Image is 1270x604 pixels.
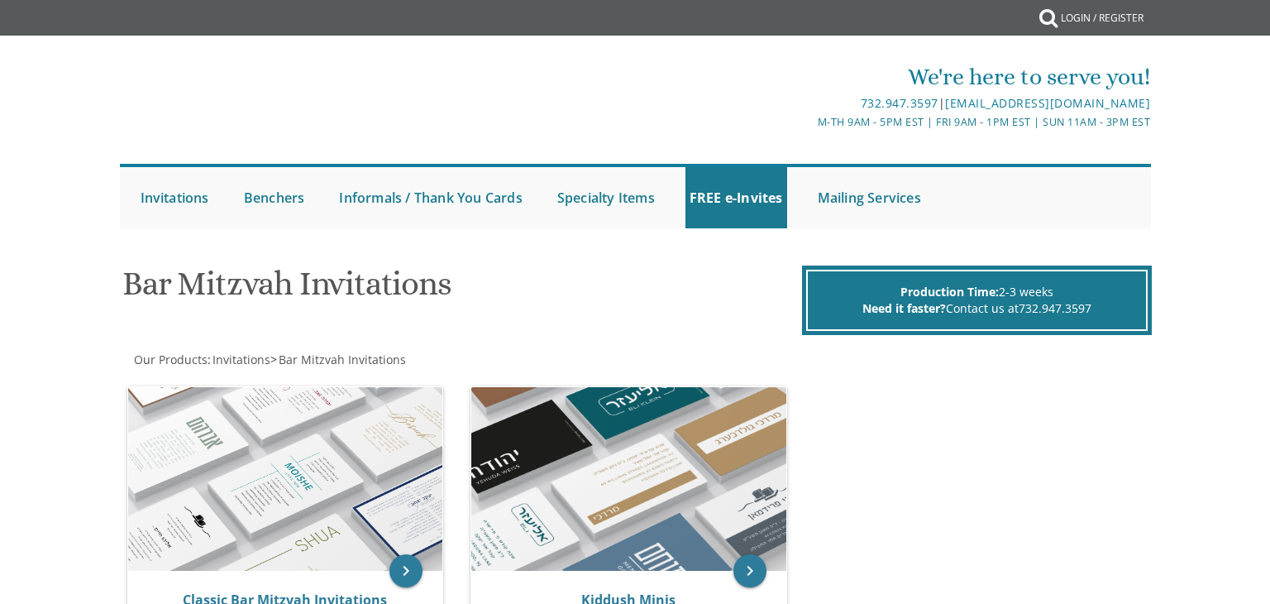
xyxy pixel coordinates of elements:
[335,167,526,228] a: Informals / Thank You Cards
[212,352,270,367] span: Invitations
[464,113,1150,131] div: M-Th 9am - 5pm EST | Fri 9am - 1pm EST | Sun 11am - 3pm EST
[211,352,270,367] a: Invitations
[389,554,423,587] a: keyboard_arrow_right
[471,387,786,571] img: Kiddush Minis
[900,284,999,300] span: Production Time:
[240,167,309,228] a: Benchers
[814,167,925,228] a: Mailing Services
[136,167,213,228] a: Invitations
[277,352,406,367] a: Bar Mitzvah Invitations
[553,167,659,228] a: Specialty Items
[685,167,787,228] a: FREE e-Invites
[132,352,208,367] a: Our Products
[279,352,406,367] span: Bar Mitzvah Invitations
[1019,300,1091,316] a: 732.947.3597
[464,60,1150,93] div: We're here to serve you!
[733,554,766,587] a: keyboard_arrow_right
[122,266,797,314] h1: Bar Mitzvah Invitations
[945,95,1150,111] a: [EMAIL_ADDRESS][DOMAIN_NAME]
[120,352,636,368] div: :
[270,352,406,367] span: >
[464,93,1150,113] div: |
[861,95,938,111] a: 732.947.3597
[862,300,946,316] span: Need it faster?
[806,270,1148,331] div: 2-3 weeks Contact us at
[128,387,443,571] img: Classic Bar Mitzvah Invitations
